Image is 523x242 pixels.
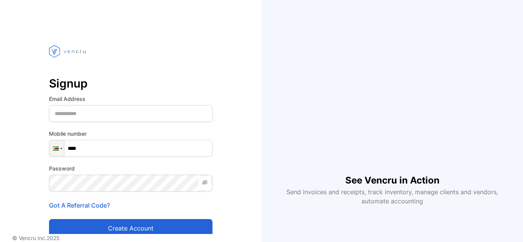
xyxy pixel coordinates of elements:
[49,31,87,72] img: vencru logo
[49,219,212,237] button: Create account
[49,74,212,93] p: Signup
[49,140,64,156] div: Zimbabwe: + 263
[49,201,212,210] p: Got A Referral Code?
[282,187,503,206] p: Send invoices and receipts, track inventory, manage clients and vendors, automate accounting
[345,161,440,187] h1: See Vencru in Action
[49,95,212,103] label: Email Address
[49,164,212,172] label: Password
[49,130,212,138] label: Mobile number
[288,37,497,161] iframe: YouTube video player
